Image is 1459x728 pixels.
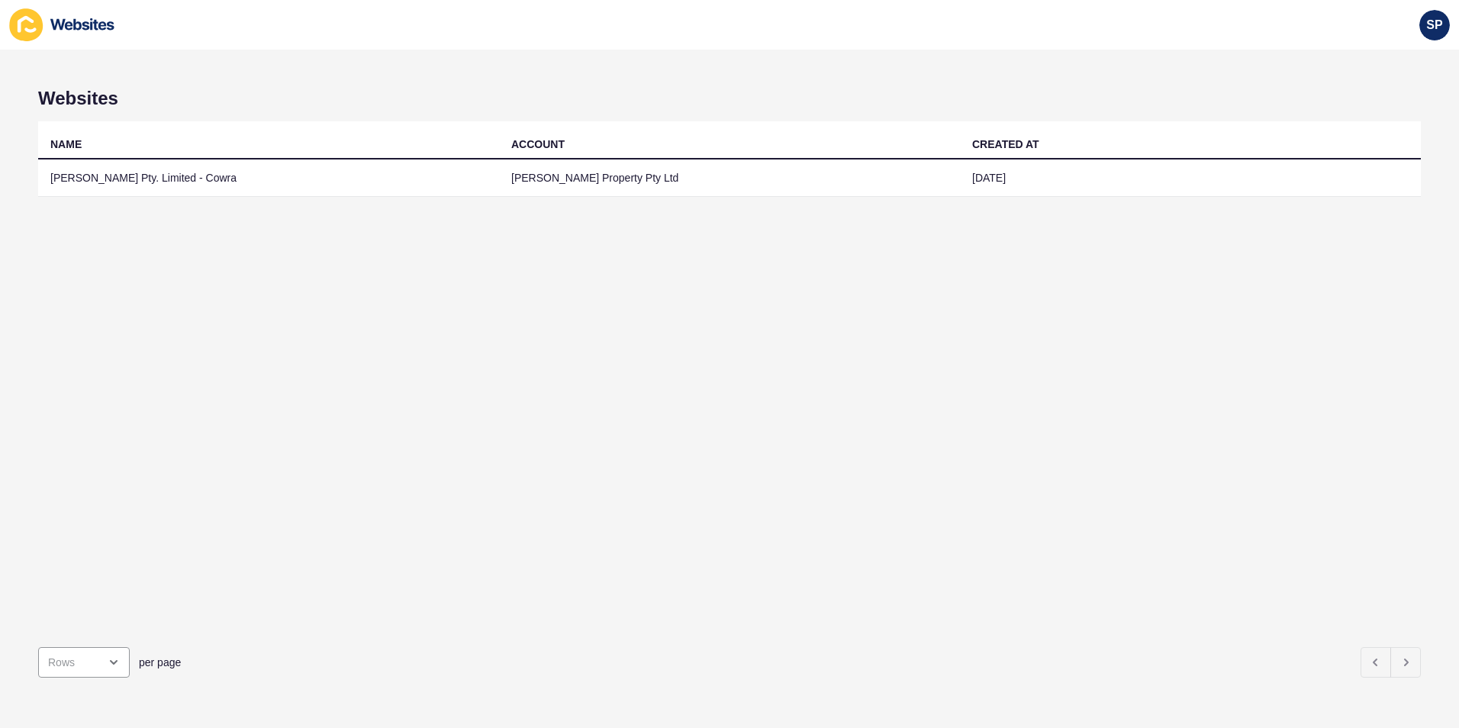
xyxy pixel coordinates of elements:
div: NAME [50,137,82,152]
span: SP [1426,18,1442,33]
h1: Websites [38,88,1421,109]
div: open menu [38,647,130,678]
td: [PERSON_NAME] Property Pty Ltd [499,159,960,197]
div: ACCOUNT [511,137,565,152]
span: per page [139,655,181,670]
td: [DATE] [960,159,1421,197]
td: [PERSON_NAME] Pty. Limited - Cowra [38,159,499,197]
div: CREATED AT [972,137,1039,152]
